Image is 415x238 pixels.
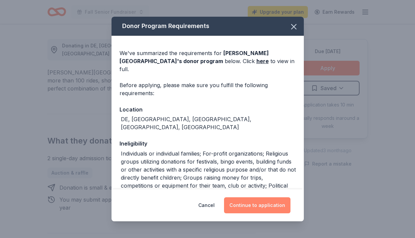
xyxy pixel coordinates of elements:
div: Individuals or individual families; For-profit organizations; Religious groups utilizing donation... [121,150,296,198]
div: Ineligibility [120,139,296,148]
div: Before applying, please make sure you fulfill the following requirements: [120,81,296,97]
div: Donor Program Requirements [112,17,304,36]
div: We've summarized the requirements for below. Click to view in full. [120,49,296,73]
a: here [256,57,269,65]
button: Continue to application [224,197,290,213]
div: Location [120,105,296,114]
div: DE, [GEOGRAPHIC_DATA], [GEOGRAPHIC_DATA], [GEOGRAPHIC_DATA], [GEOGRAPHIC_DATA] [121,115,296,131]
button: Cancel [198,197,215,213]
